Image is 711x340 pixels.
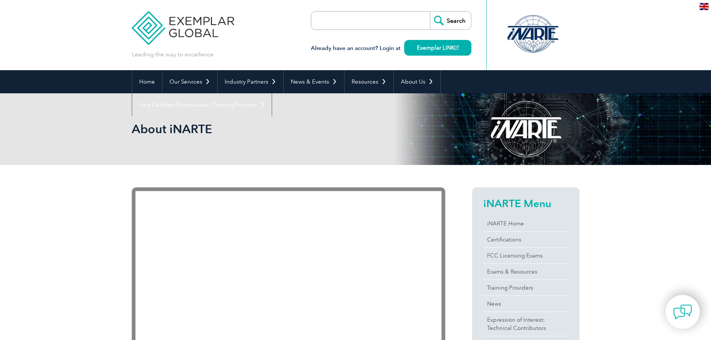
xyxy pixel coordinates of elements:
a: News [483,296,568,312]
a: News & Events [284,70,344,93]
a: Resources [344,70,393,93]
img: contact-chat.png [673,303,692,321]
a: Certifications [483,232,568,247]
a: Find Certified Professional / Training Provider [132,93,272,116]
p: Leading the way to excellence [132,50,213,59]
h3: Already have an account? Login at [311,44,471,53]
a: About Us [394,70,440,93]
input: Search [430,12,471,29]
h2: About iNARTE [132,123,445,135]
a: Home [132,70,162,93]
a: Training Providers [483,280,568,296]
img: en [699,3,709,10]
a: iNARTE Home [483,216,568,231]
a: Expression of Interest:Technical Contributors [483,312,568,336]
a: Industry Partners [218,70,283,93]
h2: iNARTE Menu [483,197,568,209]
a: FCC Licensing Exams [483,248,568,263]
a: Our Services [162,70,217,93]
img: open_square.png [455,46,459,50]
a: Exams & Resources [483,264,568,280]
a: Exemplar LINK [404,40,471,56]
